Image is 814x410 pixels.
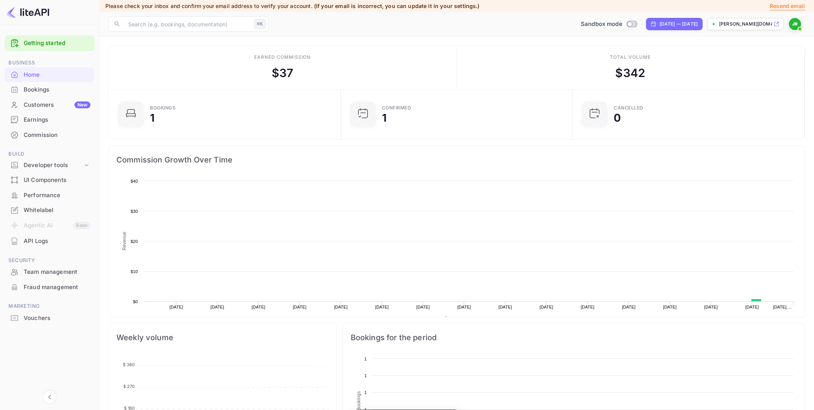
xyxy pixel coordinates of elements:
[457,305,471,309] text: [DATE]
[124,16,251,32] input: Search (e.g. bookings, documentation)
[578,20,640,29] div: Switch to Production mode
[351,331,797,344] span: Bookings for the period
[24,71,90,79] div: Home
[5,150,94,158] span: Build
[5,234,94,249] div: API Logs
[293,305,306,309] text: [DATE]
[5,173,94,188] div: UI Components
[5,256,94,265] span: Security
[24,176,90,185] div: UI Components
[614,113,621,123] div: 0
[610,54,651,61] div: Total volume
[116,331,329,344] span: Weekly volume
[5,265,94,279] a: Team management
[5,113,94,127] a: Earnings
[5,234,94,248] a: API Logs
[24,206,90,215] div: Whitelabel
[622,305,636,309] text: [DATE]
[416,305,430,309] text: [DATE]
[105,3,313,9] span: Please check your inbox and confirm your email address to verify your account.
[5,203,94,217] a: Whitelabel
[540,305,553,309] text: [DATE]
[131,209,138,214] text: $30
[382,113,387,123] div: 1
[5,128,94,142] a: Commission
[252,305,266,309] text: [DATE]
[211,305,224,309] text: [DATE]
[24,39,90,48] a: Getting started
[646,18,703,30] div: Click to change the date range period
[43,390,56,404] button: Collapse navigation
[24,116,90,124] div: Earnings
[131,269,138,274] text: $10
[364,357,366,361] text: 1
[254,54,311,61] div: Earned commission
[5,173,94,187] a: UI Components
[581,20,622,29] span: Sandbox mode
[704,305,718,309] text: [DATE]
[74,101,90,108] div: New
[123,384,135,389] tspan: $ 270
[382,106,411,110] div: Confirmed
[5,280,94,295] div: Fraud management
[116,154,797,166] span: Commission Growth Over Time
[24,237,90,246] div: API Logs
[272,64,293,82] div: $ 37
[5,82,94,96] a: Bookings
[375,305,389,309] text: [DATE]
[6,6,49,18] img: LiteAPI logo
[614,106,643,110] div: CANCELLED
[5,203,94,218] div: Whitelabel
[123,362,135,367] tspan: $ 360
[131,239,138,244] text: $20
[615,64,645,82] div: $ 342
[254,19,266,29] div: ⌘K
[5,98,94,113] div: CustomersNew
[498,305,512,309] text: [DATE]
[24,85,90,94] div: Bookings
[770,2,805,10] p: Resend email
[364,390,366,395] text: 1
[150,106,176,110] div: Bookings
[745,305,759,309] text: [DATE]
[5,311,94,325] a: Vouchers
[24,161,83,170] div: Developer tools
[5,68,94,82] a: Home
[131,179,138,183] text: $40
[133,299,138,304] text: $0
[5,128,94,143] div: Commission
[5,35,94,51] div: Getting started
[24,101,90,109] div: Customers
[5,188,94,203] div: Performance
[5,265,94,280] div: Team management
[24,131,90,140] div: Commission
[24,314,90,323] div: Vouchers
[169,305,183,309] text: [DATE]
[5,311,94,326] div: Vouchers
[5,59,94,67] span: Business
[334,305,348,309] text: [DATE]
[5,98,94,112] a: CustomersNew
[24,283,90,292] div: Fraud management
[773,305,792,309] text: [DATE],…
[5,280,94,294] a: Fraud management
[24,268,90,277] div: Team management
[451,317,470,322] text: Revenue
[581,305,595,309] text: [DATE]
[663,305,677,309] text: [DATE]
[5,159,94,172] div: Developer tools
[364,373,366,378] text: 1
[314,3,480,9] span: (If your email is incorrect, you can update it in your settings.)
[24,191,90,200] div: Performance
[122,232,127,250] text: Revenue
[150,113,155,123] div: 1
[5,302,94,310] span: Marketing
[5,188,94,202] a: Performance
